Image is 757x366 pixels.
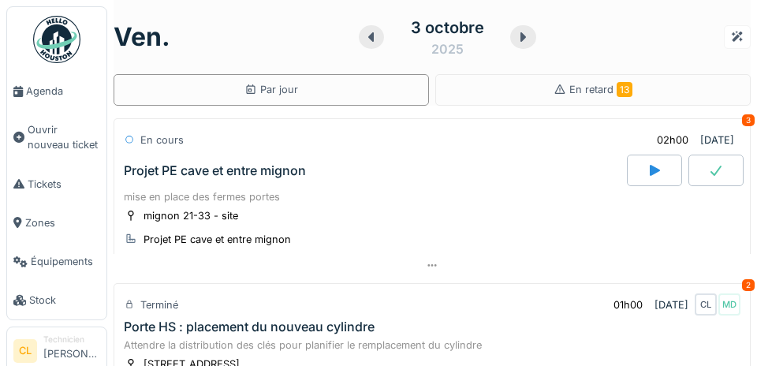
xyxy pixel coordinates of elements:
div: MD [718,293,740,316]
a: Zones [7,204,106,242]
div: mignon 21-33 - site [144,208,238,223]
div: 01h00 [613,297,643,312]
img: Badge_color-CXgf-gQk.svg [33,16,80,63]
div: [DATE] [654,297,688,312]
div: Par jour [244,82,298,97]
div: mise en place des fermes portes [124,189,740,204]
a: Équipements [7,242,106,281]
div: Porte HS : placement du nouveau cylindre [124,319,375,334]
a: Stock [7,281,106,319]
li: CL [13,339,37,363]
div: [DATE] [700,133,734,148]
span: En retard [569,84,632,95]
span: 13 [617,82,632,97]
span: Stock [29,293,100,308]
div: Projet PE cave et entre mignon [124,163,306,178]
span: Zones [25,215,100,230]
a: Agenda [7,72,106,110]
div: 2025 [431,39,464,58]
span: Ouvrir nouveau ticket [28,122,100,152]
div: 2 [742,279,755,291]
h1: ven. [114,22,170,52]
div: Terminé [140,297,178,312]
span: Équipements [31,254,100,269]
a: Ouvrir nouveau ticket [7,110,106,164]
span: Tickets [28,177,100,192]
div: Attendre la distribution des clés pour planifier le remplacement du cylindre [124,338,740,353]
div: CL [695,293,717,316]
div: En cours [140,133,184,148]
div: 02h00 [657,133,688,148]
div: Projet PE cave et entre mignon [144,232,291,247]
a: Tickets [7,165,106,204]
div: Technicien [43,334,100,345]
div: 3 [742,114,755,126]
span: Agenda [26,84,100,99]
div: 3 octobre [411,16,484,39]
